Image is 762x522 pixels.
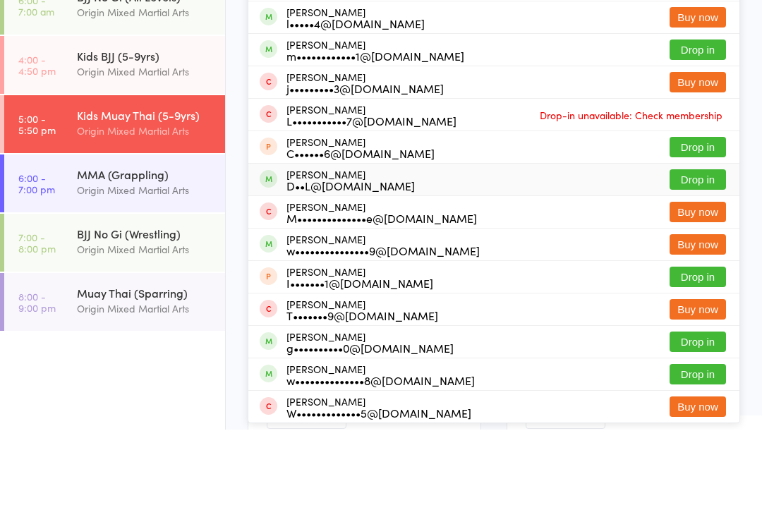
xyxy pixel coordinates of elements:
div: Events for [18,16,87,39]
div: Origin Mixed Martial Arts [77,97,213,113]
div: Origin Mixed Martial Arts [77,274,213,291]
time: 5:00 - 5:50 pm [18,205,56,228]
div: Muay Thai (Sparring) [77,377,213,393]
div: I•••••••1@[DOMAIN_NAME] [286,370,433,381]
time: 7:00 - 8:00 pm [18,324,56,346]
div: [PERSON_NAME] [286,99,425,121]
button: Buy now [670,391,726,412]
div: MMA (Grappling) [77,259,213,274]
div: w•••••••••••••••9@[DOMAIN_NAME] [286,337,480,348]
a: 6:00 -7:00 amBJJ No Gi (All Levels)Origin Mixed Martial Arts [4,69,225,127]
div: [PERSON_NAME] [286,293,477,316]
div: [PERSON_NAME] [286,196,456,219]
div: D••L@[DOMAIN_NAME] [286,272,415,284]
a: 8:00 -9:00 pmMuay Thai (Sparring)Origin Mixed Martial Arts [4,365,225,423]
div: [PERSON_NAME] [286,326,480,348]
div: Kids BJJ (5-9yrs) [77,140,213,156]
button: Drop in [670,35,726,55]
a: 5:00 -5:50 pmKids Muay Thai (5-9yrs)Origin Mixed Martial Arts [4,188,225,245]
div: [PERSON_NAME] [286,358,433,381]
div: [PERSON_NAME] [286,229,435,251]
div: [PERSON_NAME] [286,66,445,89]
div: BJJ No Gi (All Levels) [77,81,213,97]
div: m••••••••••••1@[DOMAIN_NAME] [286,142,464,154]
button: Drop in [670,359,726,380]
div: L•••••••••••7@[DOMAIN_NAME] [286,207,456,219]
a: [DATE] [18,39,53,54]
div: [PERSON_NAME] [286,423,454,446]
div: g••••••••••0@[DOMAIN_NAME] [286,435,454,446]
div: At [102,16,171,39]
div: Origin Mixed Martial Arts [77,215,213,231]
button: Buy now [670,164,726,185]
div: [PERSON_NAME] [286,488,471,511]
div: C••••••6@[DOMAIN_NAME] [286,240,435,251]
button: Buy now [670,489,726,509]
div: [PERSON_NAME] [286,33,449,56]
button: Buy now [670,327,726,347]
div: Origin Mixed Martial Arts [77,156,213,172]
div: BJJ No Gi (Wrestling) [77,318,213,334]
div: W•••••••••••••5@[DOMAIN_NAME] [286,499,471,511]
time: 6:00 - 7:00 pm [18,265,55,287]
a: 4:00 -4:50 pmKids BJJ (5-9yrs)Origin Mixed Martial Arts [4,128,225,186]
button: Drop in [670,229,726,250]
div: Origin Mixed Martial Arts [77,334,213,350]
button: Buy now [670,294,726,315]
div: Kids Muay Thai (5-9yrs) [77,200,213,215]
div: T•••••••9@[DOMAIN_NAME] [286,402,438,413]
time: 4:00 - 4:50 pm [18,146,56,169]
div: Any location [102,39,171,54]
div: l•••••4@[DOMAIN_NAME] [286,110,425,121]
a: 7:00 -8:00 pmBJJ No Gi (Wrestling)Origin Mixed Martial Arts [4,306,225,364]
button: Drop in [670,132,726,152]
div: M••••••••••••••e@[DOMAIN_NAME] [286,305,477,316]
div: [PERSON_NAME] [286,164,444,186]
div: [PERSON_NAME] [286,131,464,154]
button: Buy now [670,99,726,120]
div: w••••••••••••••8@[DOMAIN_NAME] [286,467,475,478]
button: Drop in [670,456,726,477]
a: 6:00 -7:00 pmMMA (Grappling)Origin Mixed Martial Arts [4,247,225,305]
div: I•••••••••3@[DOMAIN_NAME] [286,78,445,89]
button: Drop in [670,424,726,444]
button: Drop in [670,262,726,282]
time: 8:00 - 9:00 pm [18,383,56,406]
button: Buy now [670,67,726,87]
span: Drop-in unavailable: Check membership [536,197,726,218]
div: [PERSON_NAME] [286,456,475,478]
time: 6:00 - 7:00 am [18,87,54,109]
div: Origin Mixed Martial Arts [77,393,213,409]
div: [PERSON_NAME] [286,391,438,413]
div: I••••••••••s@[DOMAIN_NAME] [286,44,449,56]
div: j•••••••••3@[DOMAIN_NAME] [286,175,444,186]
div: [PERSON_NAME] [286,261,415,284]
